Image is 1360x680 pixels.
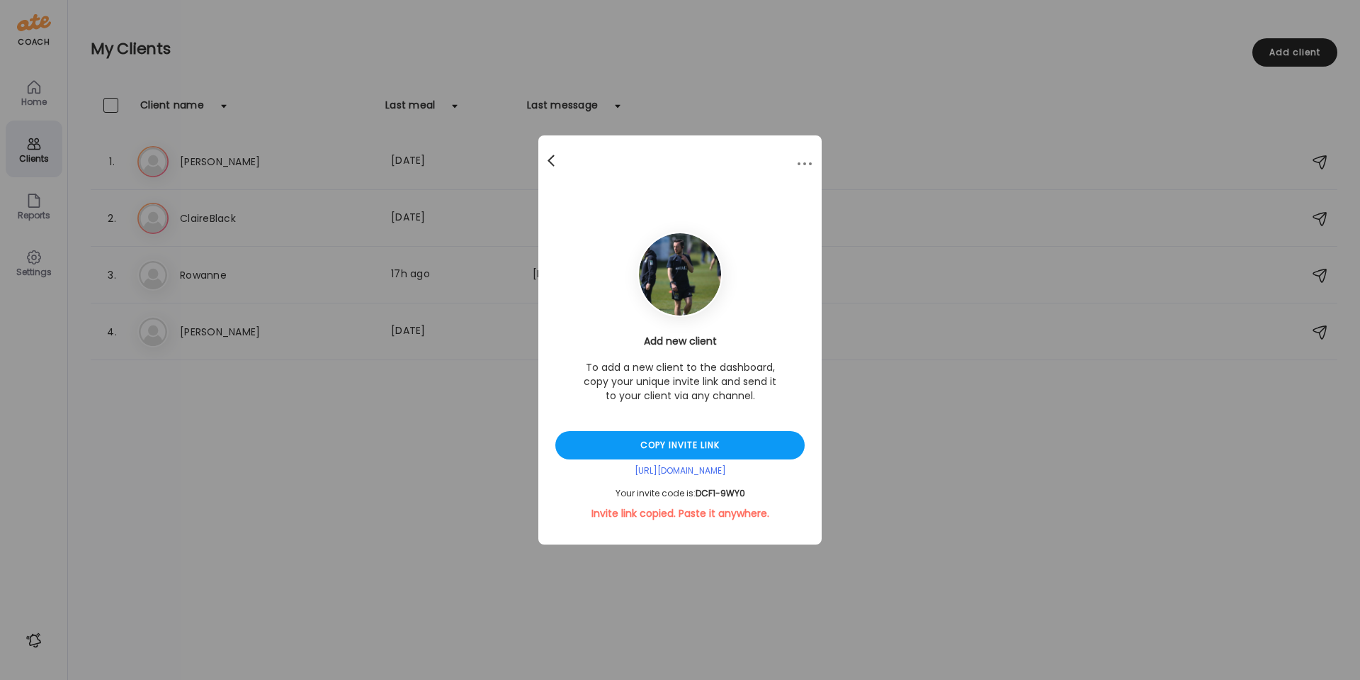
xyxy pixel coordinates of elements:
span: DCF1-9WY0 [696,487,745,499]
img: avatars%2FAcOY17R2Z8UAx8UQIoFDsdTHZZ83 [639,233,721,316]
h3: Add new client [555,334,805,349]
div: Copy invite link [555,431,805,459]
p: To add a new client to the dashboard, copy your unique invite link and send it to your client via... [581,360,779,403]
div: [URL][DOMAIN_NAME] [555,465,805,476]
div: Your invite code is: [555,488,805,499]
div: Invite link copied. Paste it anywhere. [555,506,805,520]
